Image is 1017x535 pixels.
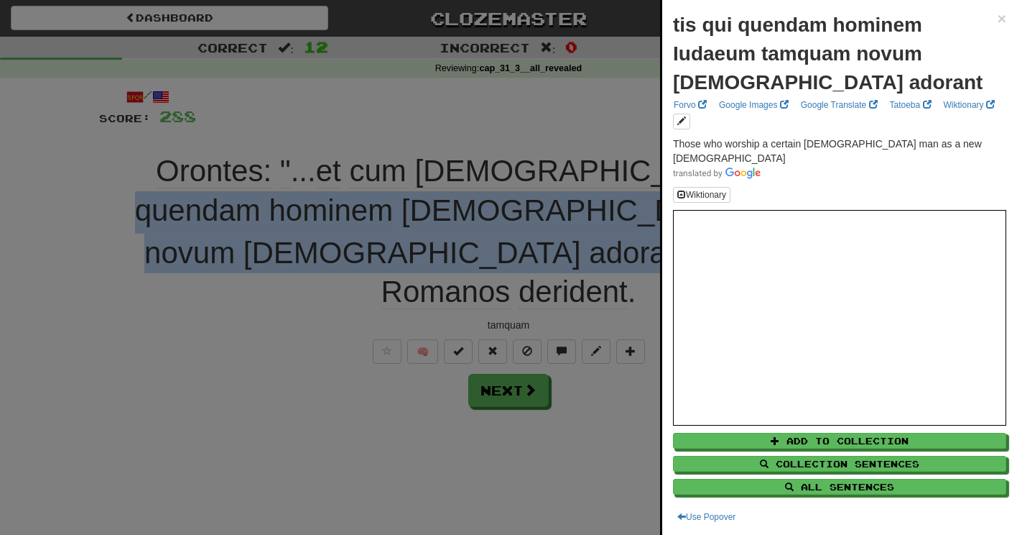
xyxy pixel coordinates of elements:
[939,97,999,113] a: Wiktionary
[673,456,1006,472] button: Collection Sentences
[998,11,1006,26] button: Close
[673,114,690,129] button: edit links
[673,509,740,525] button: Use Popover
[669,97,711,113] a: Forvo
[673,479,1006,495] button: All Sentences
[886,97,936,113] a: Tatoeba
[673,138,982,164] span: Those who worship a certain [DEMOGRAPHIC_DATA] man as a new [DEMOGRAPHIC_DATA]
[797,97,882,113] a: Google Translate
[673,14,983,93] strong: tis qui quendam hominem Iudaeum tamquam novum [DEMOGRAPHIC_DATA] adorant
[673,168,761,179] img: Color short
[998,10,1006,27] span: ×
[673,433,1006,449] button: Add to Collection
[673,187,730,203] button: Wiktionary
[715,97,793,113] a: Google Images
